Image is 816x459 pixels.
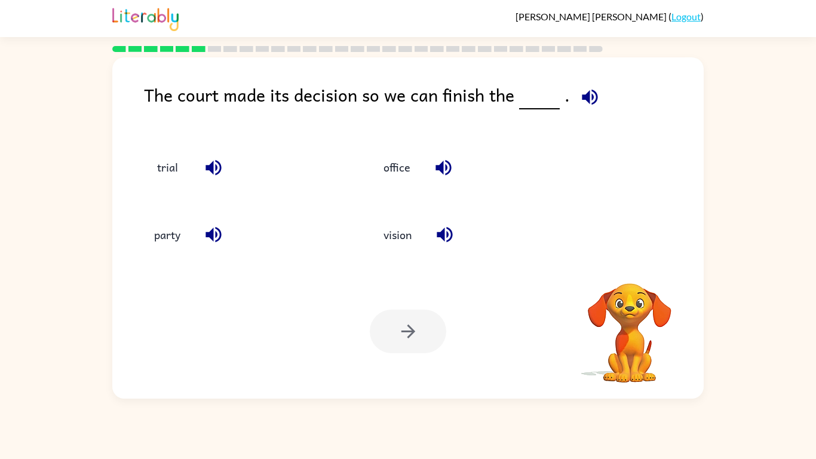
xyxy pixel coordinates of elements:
button: trial [142,151,192,183]
span: [PERSON_NAME] [PERSON_NAME] [516,11,668,22]
button: party [142,219,192,251]
a: Logout [671,11,701,22]
button: vision [372,219,424,251]
video: Your browser must support playing .mp4 files to use Literably. Please try using another browser. [570,265,689,384]
button: office [372,151,422,183]
div: The court made its decision so we can finish the . [144,81,704,127]
img: Literably [112,5,179,31]
div: ( ) [516,11,704,22]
